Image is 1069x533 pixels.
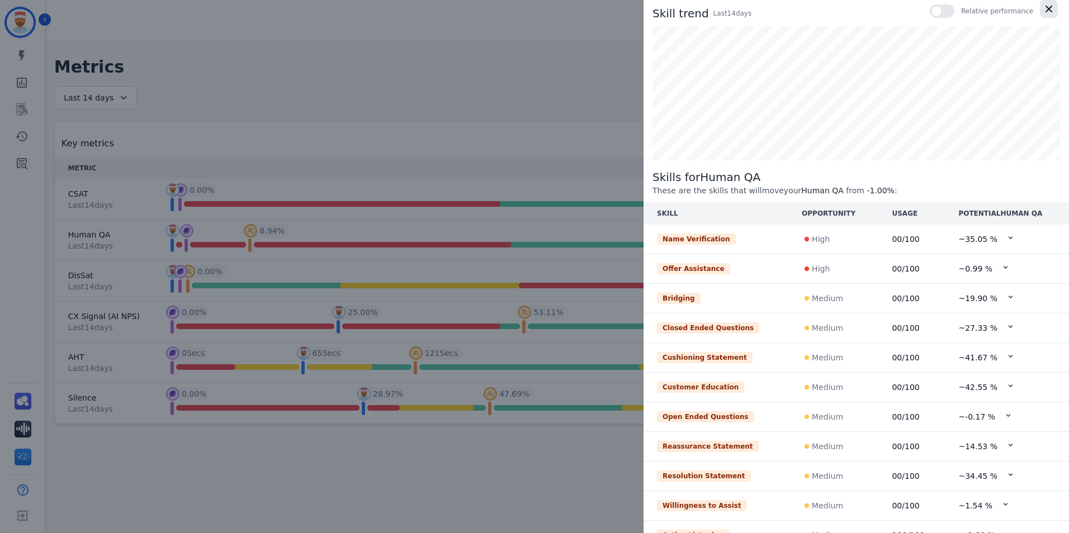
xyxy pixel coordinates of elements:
[892,294,919,303] span: 00 /100
[961,7,1033,16] span: Relative performance
[958,470,997,482] span: ~ 34.45 %
[812,470,843,482] p: Medium
[657,209,678,218] div: SKILL
[958,293,997,304] span: ~ 19.90 %
[812,352,843,363] p: Medium
[892,209,917,218] div: USAGE
[892,353,919,362] span: 00 /100
[892,412,919,421] span: 00 /100
[802,209,855,218] div: OPPORTUNITY
[657,441,759,452] div: Reassurance Statement
[812,441,843,452] p: Medium
[892,442,919,451] span: 00 /100
[958,322,997,334] span: ~ 27.33 %
[892,264,919,273] span: 00 /100
[867,186,895,195] span: -1.00 %
[657,411,754,422] div: Open Ended Questions
[892,323,919,332] span: 00 /100
[812,234,830,245] p: High
[812,500,843,511] p: Medium
[958,263,992,274] span: ~ 0.99 %
[812,382,843,393] p: Medium
[657,234,736,245] div: Name Verification
[958,411,995,422] span: ~ -0.17 %
[657,382,744,393] div: Customer Education
[958,441,997,452] span: ~ 14.53 %
[652,6,709,21] p: Skill trend
[812,263,830,274] p: High
[892,501,919,510] span: 00 /100
[892,383,919,392] span: 00 /100
[652,185,1069,197] p: These are the skills that will move your from :
[657,293,701,304] div: Bridging
[892,235,919,244] span: 00 /100
[892,472,919,480] span: 00 /100
[958,500,992,511] span: ~ 1.54 %
[812,322,843,334] p: Medium
[812,411,843,422] p: Medium
[958,209,1042,218] div: POTENTIAL Human QA
[801,186,844,195] span: Human QA
[657,500,747,511] div: Willingness to Assist
[657,322,759,334] div: Closed Ended Questions
[657,263,730,274] div: Offer Assistance
[958,234,997,245] span: ~ 35.05 %
[657,352,753,363] div: Cushioning Statement
[812,293,843,304] p: Medium
[713,8,752,18] p: Last 14 day s
[657,470,751,482] div: Resolution Statement
[958,352,997,363] span: ~ 41.67 %
[652,169,1069,185] p: Skills for Human QA
[958,382,997,393] span: ~ 42.55 %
